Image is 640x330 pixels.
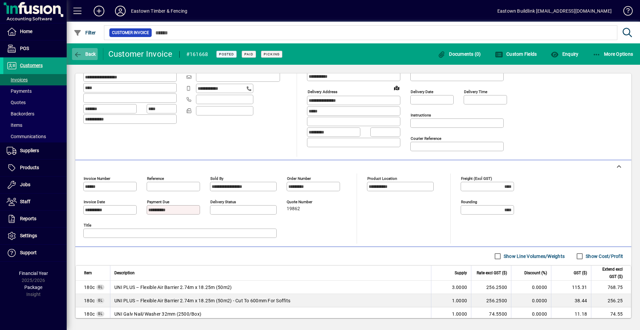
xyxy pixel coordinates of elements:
mat-label: Delivery date [411,89,433,94]
span: Sales - Hardware [84,284,95,291]
span: Enquiry [551,51,578,57]
mat-label: Delivery time [464,89,487,94]
mat-label: Title [84,223,91,228]
span: Filter [74,30,96,35]
span: GST ($) [574,269,587,277]
mat-label: Instructions [411,113,431,117]
span: Documents (0) [438,51,481,57]
span: Suppliers [20,148,39,153]
mat-label: Courier Reference [411,136,441,141]
span: GL [98,299,103,302]
a: Reports [3,211,67,227]
label: Show Cost/Profit [584,253,623,260]
button: Profile [110,5,131,17]
td: 256.25 [591,294,631,307]
span: Quote number [287,200,327,204]
span: Quotes [7,100,26,105]
span: Reports [20,216,36,221]
app-page-header-button: Back [67,48,103,60]
span: Communications [7,134,46,139]
span: More Options [593,51,633,57]
span: GL [98,285,103,289]
a: Support [3,245,67,261]
span: Description [114,269,135,277]
span: Financial Year [19,271,48,276]
span: Package [24,285,42,290]
a: Jobs [3,177,67,193]
div: #161668 [186,49,208,60]
a: Home [3,23,67,40]
div: 256.2500 [475,297,507,304]
span: POS [20,46,29,51]
td: 38.44 [551,294,591,307]
span: Rate excl GST ($) [477,269,507,277]
mat-label: Invoice date [84,200,105,204]
div: 74.5500 [475,311,507,317]
span: Sales - Hardware [84,311,95,317]
span: Back [74,51,96,57]
span: Staff [20,199,30,204]
mat-label: Product location [367,176,397,181]
td: 11.18 [551,307,591,321]
span: Jobs [20,182,30,187]
div: Eastown Timber & Fencing [131,6,187,16]
span: Backorders [7,111,34,116]
a: POS [3,40,67,57]
a: View on map [391,82,402,93]
span: Sales - Hardware [84,297,95,304]
mat-label: Order number [287,176,311,181]
a: Items [3,119,67,131]
span: Home [20,29,32,34]
button: Enquiry [549,48,580,60]
a: Payments [3,85,67,97]
a: Communications [3,131,67,142]
label: Show Line Volumes/Weights [502,253,565,260]
a: Invoices [3,74,67,85]
mat-label: Rounding [461,200,477,204]
span: Invoices [7,77,28,82]
button: More Options [591,48,635,60]
a: Settings [3,228,67,244]
a: Knowledge Base [618,1,632,23]
mat-label: Reference [147,176,164,181]
span: UNI PLUS – Flexible Air Barrier 2.74m x 18.25m (50m2) - Cut To 600mm For Soffits [114,297,290,304]
span: UNI PLUS – Flexible Air Barrier 2.74m x 18.25m (50m2) [114,284,232,291]
span: Item [84,269,92,277]
td: 0.0000 [511,281,551,294]
span: Items [7,122,22,128]
mat-label: Invoice number [84,176,110,181]
span: Paid [244,52,253,56]
mat-label: Sold by [210,176,223,181]
span: Support [20,250,37,255]
a: Backorders [3,108,67,119]
span: Extend excl GST ($) [595,266,623,280]
a: Products [3,159,67,176]
span: UNI Galv Nail/Washer 32mm (2500/Box) [114,311,201,317]
a: Quotes [3,97,67,108]
span: Posted [219,52,234,56]
button: Filter [72,27,98,39]
span: 3.0000 [452,284,467,291]
span: Customer Invoice [112,29,149,36]
button: Custom Fields [493,48,539,60]
span: 1.0000 [452,297,467,304]
a: Suppliers [3,142,67,159]
button: Add [88,5,110,17]
span: Discount (%) [524,269,547,277]
span: Payments [7,88,32,94]
td: 74.55 [591,307,631,321]
span: 19862 [287,206,300,212]
td: 0.0000 [511,294,551,307]
div: Customer Invoice [108,49,173,59]
span: Settings [20,233,37,238]
td: 0.0000 [511,307,551,321]
div: 256.2500 [475,284,507,291]
td: 115.31 [551,281,591,294]
mat-label: Payment due [147,200,169,204]
span: 1.0000 [452,311,467,317]
mat-label: Delivery status [210,200,236,204]
span: Products [20,165,39,170]
span: GL [98,312,103,316]
span: Supply [455,269,467,277]
td: 768.75 [591,281,631,294]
